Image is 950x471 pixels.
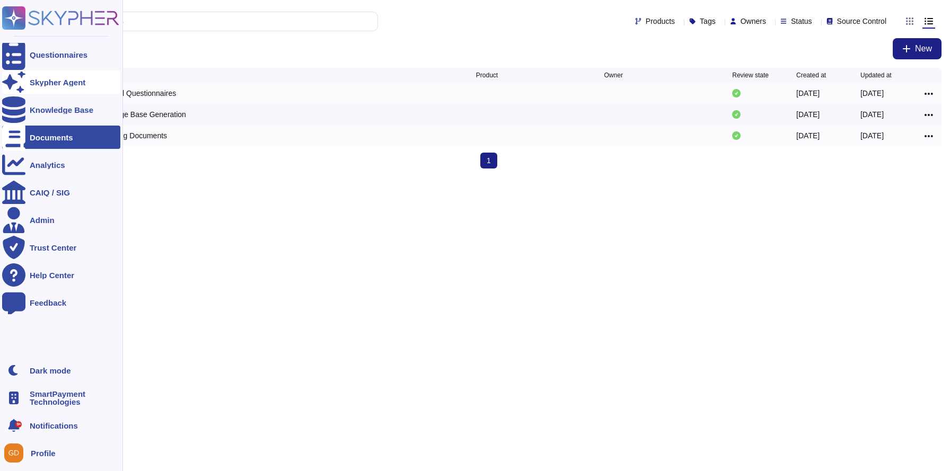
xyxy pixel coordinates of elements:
[2,236,120,259] a: Trust Center
[30,299,66,307] div: Feedback
[30,106,93,114] div: Knowledge Base
[30,161,65,169] div: Analytics
[700,17,716,25] span: Tags
[30,367,71,375] div: Dark mode
[30,390,120,406] span: SmartPayment Technologies
[2,126,120,149] a: Documents
[893,38,942,59] button: New
[30,244,76,252] div: Trust Center
[2,263,120,287] a: Help Center
[4,443,23,463] img: user
[646,17,675,25] span: Products
[2,181,120,204] a: CAIQ / SIG
[476,72,498,78] span: Product
[2,441,31,465] button: user
[92,88,177,99] div: Additional Questionnaires
[30,51,87,59] div: Questionnaires
[30,271,74,279] div: Help Center
[30,189,70,197] div: CAIQ / SIG
[837,17,886,25] span: Source Control
[860,72,892,78] span: Updated at
[796,72,826,78] span: Created at
[31,449,56,457] span: Profile
[604,72,623,78] span: Owner
[860,88,884,99] div: [DATE]
[2,153,120,176] a: Analytics
[796,88,820,99] div: [DATE]
[791,17,812,25] span: Status
[92,109,186,120] div: Knowledge Base Generation
[30,78,85,86] div: Skypher Agent
[15,421,22,428] div: 9+
[92,130,167,141] div: Supporting Documents
[30,422,78,430] span: Notifications
[860,130,884,141] div: [DATE]
[42,12,377,31] input: Search by keywords
[30,216,55,224] div: Admin
[796,109,820,120] div: [DATE]
[2,208,120,232] a: Admin
[732,72,769,78] span: Review state
[2,43,120,66] a: Questionnaires
[741,17,766,25] span: Owners
[796,130,820,141] div: [DATE]
[480,153,497,168] span: 1
[2,70,120,94] a: Skypher Agent
[2,98,120,121] a: Knowledge Base
[30,134,73,141] div: Documents
[915,45,932,53] span: New
[860,109,884,120] div: [DATE]
[2,291,120,314] a: Feedback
